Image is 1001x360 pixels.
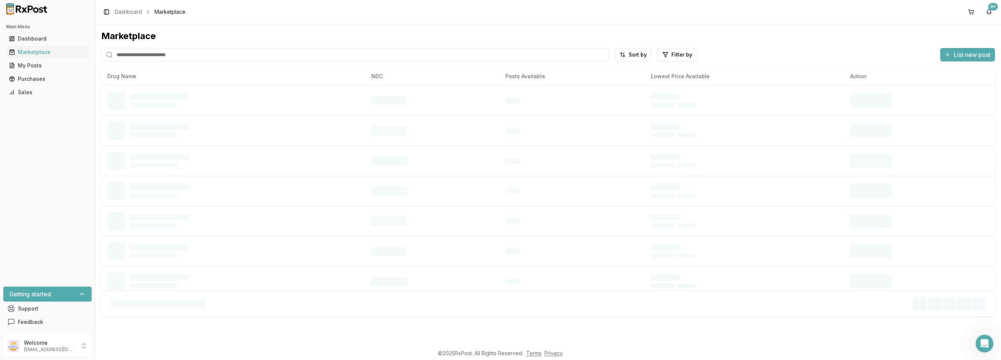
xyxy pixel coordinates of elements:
button: Dashboard [3,33,92,45]
div: Sales [9,89,86,96]
th: Posts Available [499,67,645,85]
div: 9+ [988,3,998,10]
th: Drug Name [101,67,365,85]
h2: Main Menu [6,24,89,30]
a: Terms [527,350,542,356]
button: My Posts [3,60,92,71]
button: Filter by [658,48,697,61]
span: Marketplace [155,8,185,16]
a: Purchases [6,72,89,86]
button: Marketplace [3,46,92,58]
h3: Getting started [9,290,51,299]
a: My Posts [6,59,89,72]
button: Purchases [3,73,92,85]
div: Purchases [9,75,86,83]
a: Dashboard [6,32,89,45]
iframe: Intercom live chat [976,335,994,353]
img: RxPost Logo [3,3,51,15]
div: Marketplace [9,48,86,56]
p: [EMAIL_ADDRESS][DOMAIN_NAME] [24,347,76,353]
img: User avatar [7,340,19,352]
a: List new post [940,52,995,59]
span: Feedback [18,318,43,326]
a: Privacy [545,350,563,356]
button: Sales [3,86,92,98]
th: Lowest Price Available [645,67,844,85]
span: Filter by [671,51,692,58]
p: Welcome [24,339,76,347]
a: Marketplace [6,45,89,59]
div: Dashboard [9,35,86,42]
button: Support [3,302,92,315]
a: Dashboard [115,8,142,16]
span: List new post [954,50,991,59]
button: Sort by [615,48,652,61]
button: Feedback [3,315,92,329]
th: NDC [365,67,499,85]
nav: breadcrumb [115,8,185,16]
span: Sort by [629,51,647,58]
div: Marketplace [101,30,995,42]
a: Sales [6,86,89,99]
button: List new post [940,48,995,61]
button: 9+ [983,6,995,18]
th: Action [844,67,995,85]
div: My Posts [9,62,86,69]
